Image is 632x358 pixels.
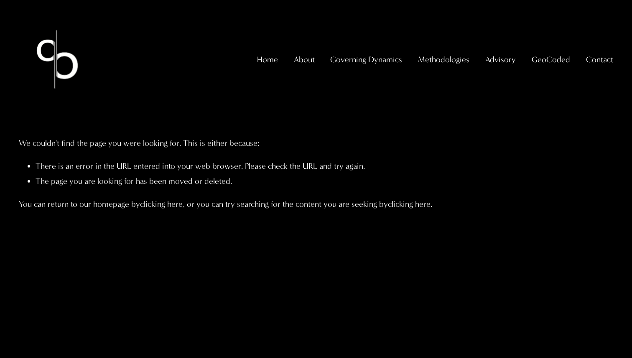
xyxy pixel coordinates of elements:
[140,199,183,209] a: clicking here
[485,52,516,67] span: Advisory
[294,51,315,68] a: folder dropdown
[19,197,613,211] p: You can return to our homepage by , or you can try searching for the content you are seeking by .
[586,52,613,67] span: Contact
[418,51,469,68] a: folder dropdown
[257,51,278,68] a: Home
[36,174,613,188] li: The page you are looking for has been moved or deleted.
[330,52,402,67] span: Governing Dynamics
[19,117,613,151] p: We couldn't find the page you were looking for. This is either because:
[19,21,96,98] img: Christopher Sanchez &amp; Co.
[586,51,613,68] a: folder dropdown
[36,159,613,173] li: There is an error in the URL entered into your web browser. Please check the URL and try again.
[532,51,570,68] a: folder dropdown
[388,199,431,209] a: clicking here
[485,51,516,68] a: folder dropdown
[294,52,315,67] span: About
[330,51,402,68] a: folder dropdown
[532,52,570,67] span: GeoCoded
[418,52,469,67] span: Methodologies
